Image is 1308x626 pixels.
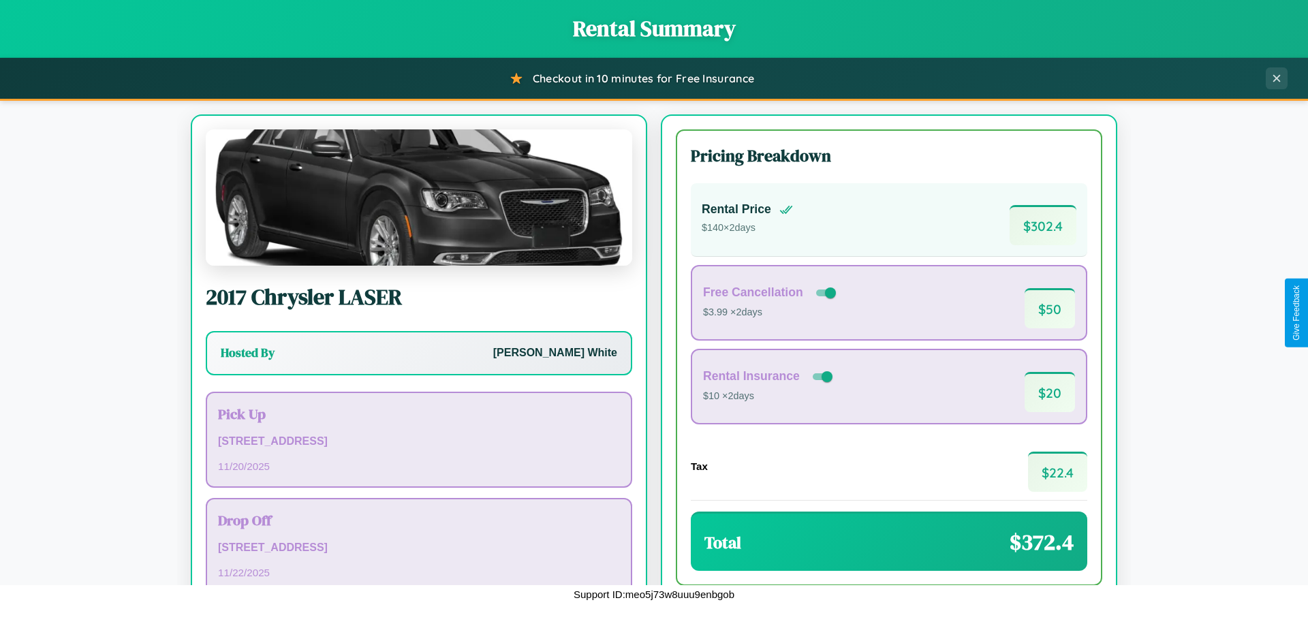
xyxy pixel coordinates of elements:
p: [PERSON_NAME] White [493,343,617,363]
p: [STREET_ADDRESS] [218,538,620,558]
span: $ 302.4 [1010,205,1076,245]
h4: Rental Insurance [703,369,800,384]
h3: Drop Off [218,510,620,530]
p: 11 / 22 / 2025 [218,563,620,582]
h1: Rental Summary [14,14,1294,44]
h4: Tax [691,460,708,472]
img: Chrysler LASER [206,129,632,266]
p: 11 / 20 / 2025 [218,457,620,475]
span: $ 372.4 [1010,527,1074,557]
h4: Rental Price [702,202,771,217]
span: $ 22.4 [1028,452,1087,492]
span: $ 20 [1025,372,1075,412]
h3: Hosted By [221,345,275,361]
p: $10 × 2 days [703,388,835,405]
p: $3.99 × 2 days [703,304,839,322]
h2: 2017 Chrysler LASER [206,282,632,312]
span: Checkout in 10 minutes for Free Insurance [533,72,754,85]
h3: Pick Up [218,404,620,424]
h3: Pricing Breakdown [691,144,1087,167]
span: $ 50 [1025,288,1075,328]
h4: Free Cancellation [703,285,803,300]
h3: Total [704,531,741,554]
p: [STREET_ADDRESS] [218,432,620,452]
p: $ 140 × 2 days [702,219,793,237]
p: Support ID: meo5j73w8uuu9enbgob [574,585,734,604]
div: Give Feedback [1292,285,1301,341]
